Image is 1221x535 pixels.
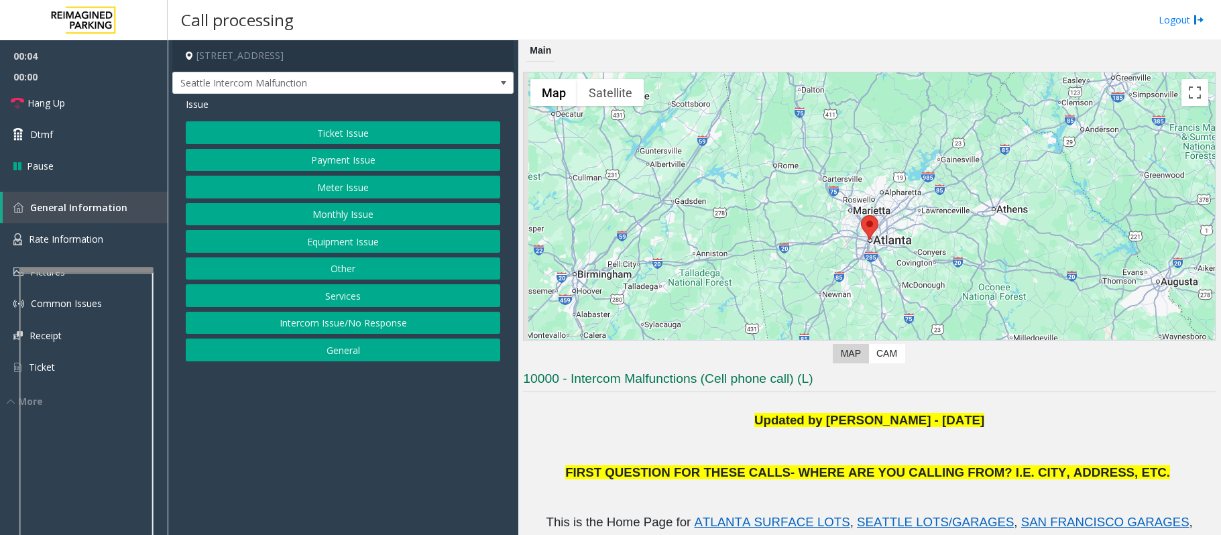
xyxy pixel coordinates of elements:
[13,361,22,373] img: 'icon'
[13,267,23,276] img: 'icon'
[13,331,23,340] img: 'icon'
[27,96,65,110] span: Hang Up
[173,72,445,94] span: Seattle Intercom Malfunction
[186,203,500,226] button: Monthly Issue
[857,518,1014,528] a: SEATTLE LOTS/GARAGES
[30,127,53,141] span: Dtmf
[186,97,209,111] span: Issue
[186,230,500,253] button: Equipment Issue
[186,257,500,280] button: Other
[850,515,854,529] span: ,
[577,79,644,106] button: Show satellite imagery
[186,149,500,172] button: Payment Issue
[30,201,127,214] span: General Information
[29,233,103,245] span: Rate Information
[174,3,300,36] h3: Call processing
[857,515,1014,529] span: SEATTLE LOTS/GARAGES
[186,312,500,335] button: Intercom Issue/No Response
[7,394,168,408] div: More
[186,284,500,307] button: Services
[3,192,168,223] a: General Information
[186,339,500,361] button: General
[13,233,22,245] img: 'icon'
[13,298,24,309] img: 'icon'
[861,215,878,240] div: 154 Peachtree Street Southwest, Atlanta, GA
[13,202,23,213] img: 'icon'
[1159,13,1204,27] a: Logout
[694,518,850,528] a: ATLANTA SURFACE LOTS
[1181,79,1208,106] button: Toggle fullscreen view
[30,265,65,278] span: Pictures
[1021,518,1189,528] a: SAN FRANCISCO GARAGES
[530,79,577,106] button: Show street map
[565,465,1170,479] span: FIRST QUESTION FOR THESE CALLS- WHERE ARE YOU CALLING FROM? I.E. CITY, ADDRESS, ETC.
[694,515,850,529] span: ATLANTA SURFACE LOTS
[526,40,555,62] div: Main
[754,413,984,427] b: Updated by [PERSON_NAME] - [DATE]
[186,176,500,198] button: Meter Issue
[833,344,869,363] label: Map
[1014,515,1017,529] span: ,
[868,344,905,363] label: CAM
[546,515,691,529] span: This is the Home Page for
[1194,13,1204,27] img: logout
[1021,515,1189,529] span: SAN FRANCISCO GARAGES
[172,40,514,72] h4: [STREET_ADDRESS]
[186,121,500,144] button: Ticket Issue
[27,159,54,173] span: Pause
[523,370,1216,392] h3: 10000 - Intercom Malfunctions (Cell phone call) (L)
